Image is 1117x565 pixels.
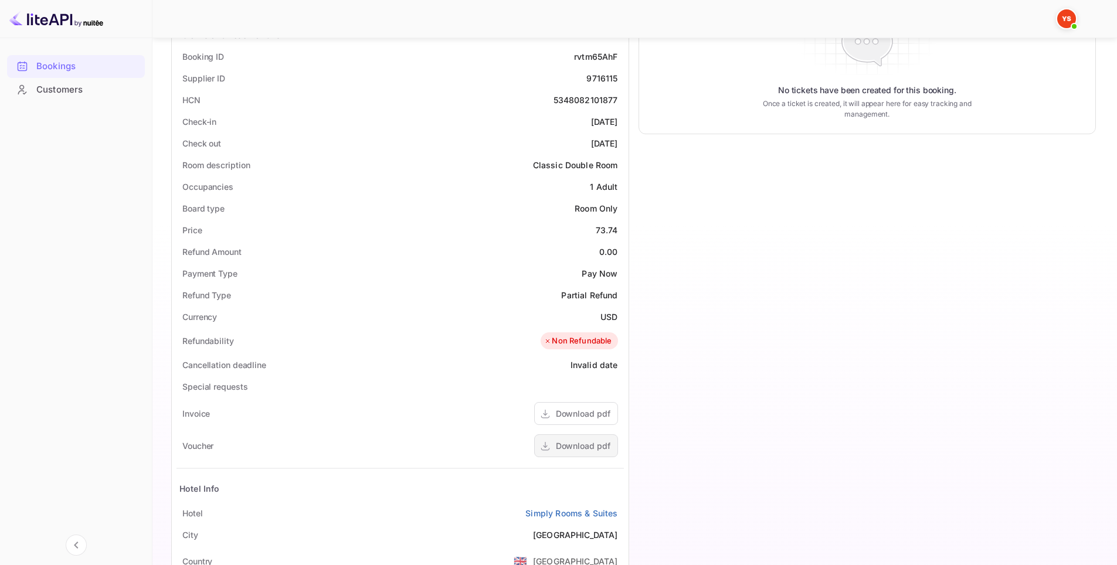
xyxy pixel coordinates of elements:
div: 1 Adult [590,181,617,193]
div: Pay Now [582,267,617,280]
div: Refund Type [182,289,231,301]
div: USD [600,311,617,323]
button: Collapse navigation [66,535,87,556]
div: Refundability [182,335,234,347]
div: Hotel [182,507,203,519]
div: Special requests [182,380,247,393]
div: Download pdf [556,407,610,420]
div: Voucher [182,440,213,452]
div: Currency [182,311,217,323]
div: Customers [7,79,145,101]
div: Check-in [182,115,216,128]
div: Cancellation deadline [182,359,266,371]
div: Payment Type [182,267,237,280]
div: Download pdf [556,440,610,452]
div: Check out [182,137,221,149]
div: 73.74 [596,224,618,236]
div: Board type [182,202,225,215]
div: HCN [182,94,201,106]
div: Bookings [7,55,145,78]
div: Room description [182,159,250,171]
div: Hotel Info [179,482,220,495]
div: Refund Amount [182,246,242,258]
div: Customers [36,83,139,97]
p: Once a ticket is created, it will appear here for easy tracking and management. [744,98,990,120]
div: 9716115 [586,72,617,84]
div: Supplier ID [182,72,225,84]
img: LiteAPI logo [9,9,103,28]
div: Partial Refund [561,289,617,301]
div: Occupancies [182,181,233,193]
div: Invalid date [571,359,618,371]
div: 5348082101877 [554,94,618,106]
div: rvtm65AhF [574,50,617,63]
a: Simply Rooms & Suites [525,507,617,519]
div: Price [182,224,202,236]
div: [GEOGRAPHIC_DATA] [533,529,618,541]
div: [DATE] [591,115,618,128]
div: Bookings [36,60,139,73]
a: Customers [7,79,145,100]
img: Yandex Support [1057,9,1076,28]
div: Room Only [575,202,617,215]
p: No tickets have been created for this booking. [778,84,956,96]
a: Bookings [7,55,145,77]
div: Booking ID [182,50,224,63]
div: [DATE] [591,137,618,149]
div: Non Refundable [544,335,612,347]
div: City [182,529,198,541]
div: 0.00 [599,246,618,258]
div: Classic Double Room [533,159,618,171]
div: Invoice [182,407,210,420]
